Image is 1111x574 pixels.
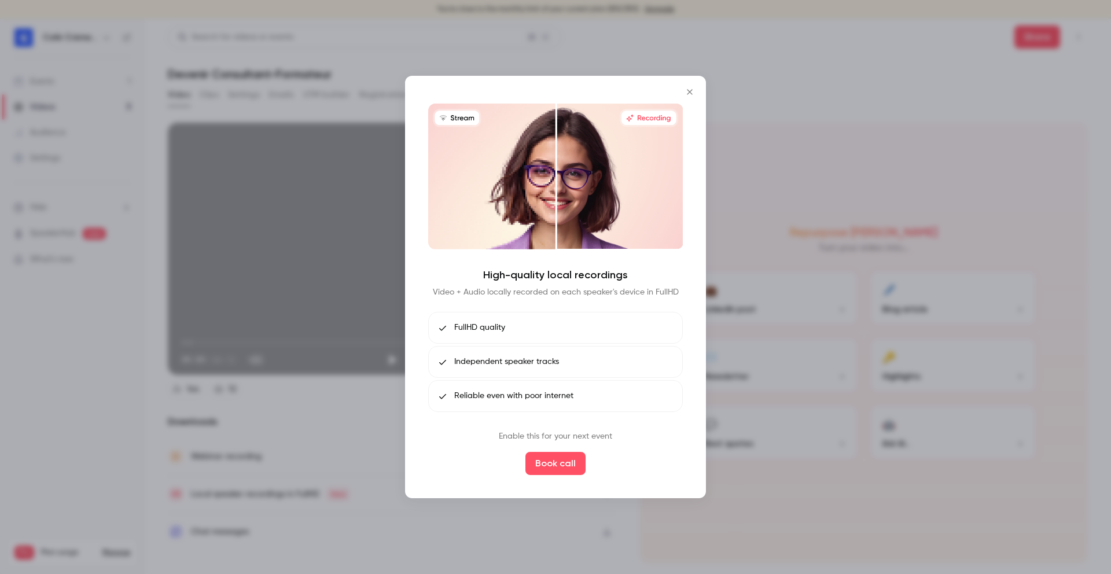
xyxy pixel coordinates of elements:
button: Book call [525,452,586,475]
button: Close [678,80,701,104]
span: FullHD quality [454,322,505,334]
p: Video + Audio locally recorded on each speaker's device in FullHD [433,286,679,298]
span: Reliable even with poor internet [454,390,573,402]
h4: High-quality local recordings [483,268,628,282]
span: Independent speaker tracks [454,356,559,368]
p: Enable this for your next event [499,430,612,443]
